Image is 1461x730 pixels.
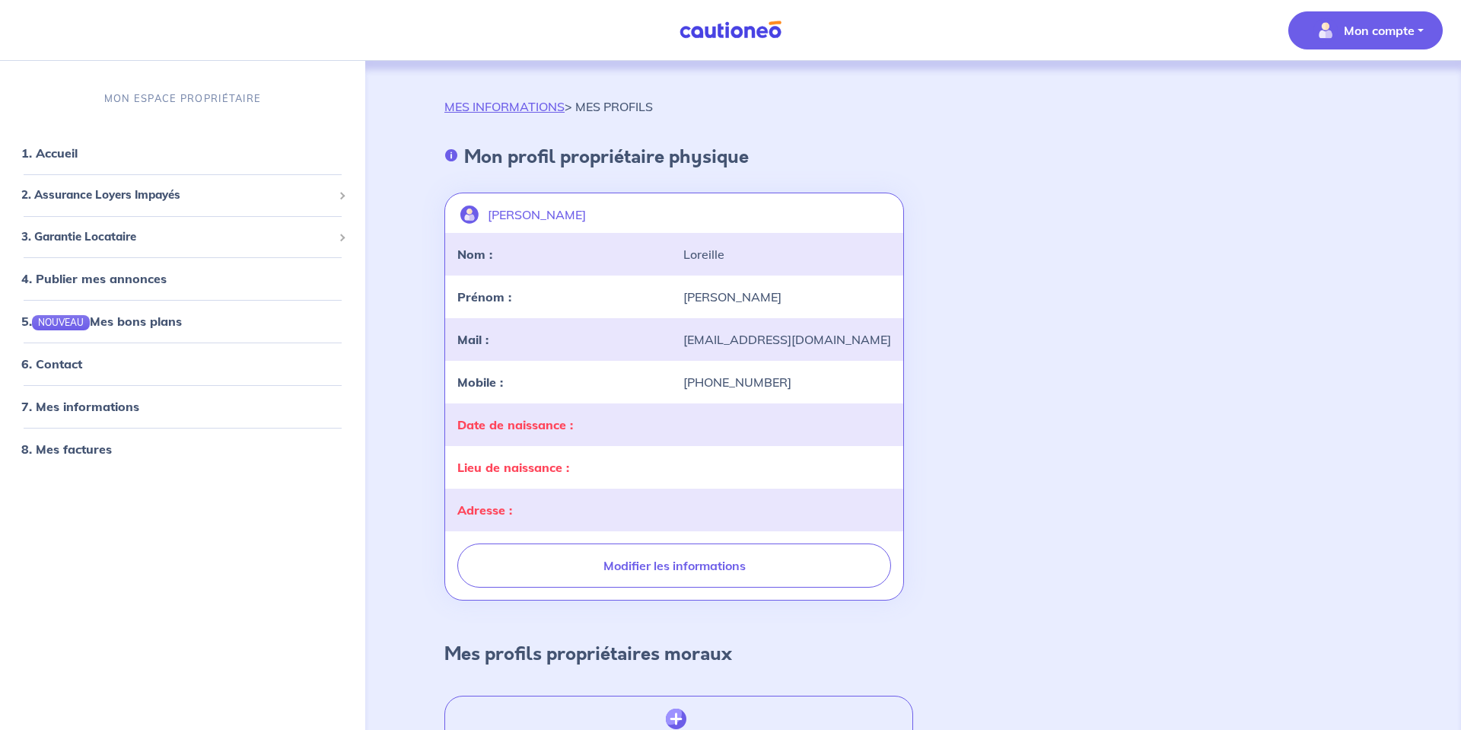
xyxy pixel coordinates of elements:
div: 4. Publier mes annonces [6,263,359,294]
a: 7. Mes informations [21,399,139,414]
a: 1. Accueil [21,145,78,161]
div: 5.NOUVEAUMes bons plans [6,306,359,336]
h4: Mon profil propriétaire physique [464,146,749,168]
div: Loreille [674,245,900,263]
div: 6. Contact [6,349,359,379]
strong: Mobile : [457,375,503,390]
div: 7. Mes informations [6,391,359,422]
img: Cautioneo [673,21,788,40]
p: MON ESPACE PROPRIÉTAIRE [104,91,261,106]
h4: Mes profils propriétaires moraux [444,643,732,665]
button: Modifier les informations [457,544,891,588]
div: [PERSON_NAME] [674,288,900,306]
span: 3. Garantie Locataire [21,228,333,246]
strong: Prénom : [457,289,511,304]
img: illu_account_valid_menu.svg [1313,18,1338,43]
a: MES INFORMATIONS [444,99,565,114]
a: 8. Mes factures [21,442,112,457]
div: 8. Mes factures [6,434,359,464]
strong: Nom : [457,247,492,262]
p: > MES PROFILS [444,97,653,116]
div: [EMAIL_ADDRESS][DOMAIN_NAME] [674,330,900,349]
strong: Date de naissance : [457,417,573,432]
img: createProprietor [666,709,686,730]
strong: Lieu de naissance : [457,460,569,475]
button: illu_account_valid_menu.svgMon compte [1288,11,1443,49]
strong: Adresse : [457,502,512,518]
a: 6. Contact [21,356,82,371]
img: illu_account.svg [460,206,479,224]
div: 1. Accueil [6,138,359,168]
a: 4. Publier mes annonces [21,271,167,286]
a: 5.NOUVEAUMes bons plans [21,314,182,329]
span: 2. Assurance Loyers Impayés [21,186,333,204]
strong: Mail : [457,332,489,347]
div: 2. Assurance Loyers Impayés [6,180,359,210]
p: [PERSON_NAME] [488,206,586,224]
div: 3. Garantie Locataire [6,222,359,252]
p: Mon compte [1344,21,1415,40]
div: [PHONE_NUMBER] [674,373,900,391]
